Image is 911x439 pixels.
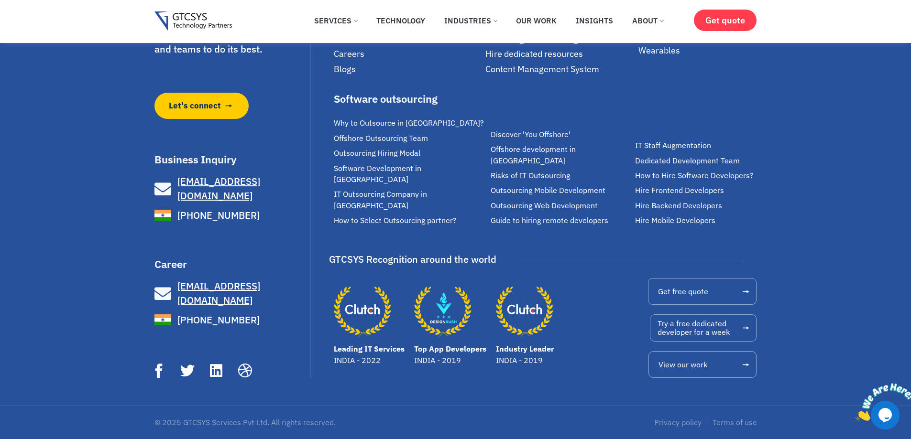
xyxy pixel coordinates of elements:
a: Industry Leader [496,344,554,353]
span: Try a free dedicated developer for a week [658,320,730,336]
span: Hire Backend Developers [635,200,722,211]
a: Leading IT Services [334,283,391,340]
span: How to Select Outsourcing partner? [334,215,457,226]
span: Outsourcing Web Development [491,200,598,211]
a: Outsourcing Hiring Modal [334,148,486,159]
a: Content Management System [485,64,634,75]
a: Guide to hiring remote developers [491,215,630,226]
p: © 2025 GTCSYS Services Pvt Ltd. All rights reserved. [154,418,451,426]
span: [PHONE_NUMBER] [175,313,260,327]
p: INDIA - 2022 [334,354,405,366]
span: Offshore Outsourcing Team [334,133,428,144]
a: Outsourcing Web Development [491,200,630,211]
a: Wearables [638,45,757,56]
a: View our work [648,351,757,378]
a: About [625,10,670,31]
a: Top App Developers [414,283,472,340]
a: [PHONE_NUMBER] [154,311,308,328]
a: Risks of IT Outsourcing [491,170,630,181]
a: Hire Mobile Developers [635,215,762,226]
span: Outsourcing Hiring Modal [334,148,420,159]
img: Gtcsys logo [154,11,232,31]
span: Risks of IT Outsourcing [491,170,570,181]
span: [PHONE_NUMBER] [175,208,260,223]
span: IT Staff Augmentation [635,140,711,151]
a: Discover 'You Offshore' [491,129,630,140]
h3: Business Inquiry [154,154,308,165]
span: Careers [334,48,364,59]
span: [EMAIL_ADDRESS][DOMAIN_NAME] [177,175,260,202]
a: Offshore Outsourcing Team [334,133,486,144]
a: IT Staff Augmentation [635,140,762,151]
a: Hire Backend Developers [635,200,762,211]
span: Get free quote [658,288,708,295]
a: Careers [334,48,481,59]
a: Why to Outsource in [GEOGRAPHIC_DATA]? [334,118,486,128]
a: IT Outsourcing Company in [GEOGRAPHIC_DATA] [334,189,486,211]
a: Our Work [509,10,564,31]
a: Get quote [694,10,757,31]
span: View our work [659,361,707,368]
a: Software Development in [GEOGRAPHIC_DATA] [334,163,486,185]
a: Terms of use [713,417,757,428]
span: Get quote [705,15,745,25]
p: INDIA - 2019 [414,354,486,366]
span: Wearables [638,45,680,56]
a: How to Select Outsourcing partner? [334,215,486,226]
a: Get free quote [648,278,757,305]
a: Insights [569,10,620,31]
a: Technology [369,10,432,31]
a: Top App Developers [414,344,486,353]
span: [EMAIL_ADDRESS][DOMAIN_NAME] [177,279,260,307]
a: Offshore development in [GEOGRAPHIC_DATA] [491,144,630,166]
a: How to Hire Software Developers? [635,170,762,181]
span: Guide to hiring remote developers [491,215,608,226]
a: Let's connect [154,93,249,119]
a: Outsourcing Mobile Development [491,185,630,196]
span: Hire Frontend Developers [635,185,724,196]
a: Services [307,10,364,31]
a: [EMAIL_ADDRESS][DOMAIN_NAME] [154,279,308,308]
div: GTCSYS Recognition around the world [329,250,496,268]
a: [EMAIL_ADDRESS][DOMAIN_NAME] [154,174,308,203]
h3: Career [154,259,308,269]
a: Try a free dedicateddeveloper for a week [650,314,757,342]
a: Leading IT Services [334,344,405,353]
a: Dedicated Development Team [635,155,762,166]
span: Let's connect [169,100,221,112]
span: Discover 'You Offshore' [491,129,571,140]
span: Blogs [334,64,356,75]
div: Software outsourcing [334,94,486,104]
a: Industry Leader [496,283,553,340]
span: Outsourcing Mobile Development [491,185,605,196]
span: How to Hire Software Developers? [635,170,754,181]
a: [PHONE_NUMBER] [154,207,308,224]
span: Content Management System [485,64,599,75]
a: Industries [437,10,504,31]
p: INDIA - 2019 [496,354,554,366]
span: Why to Outsource in [GEOGRAPHIC_DATA]? [334,118,484,128]
a: Hire dedicated resources [485,48,634,59]
img: Chat attention grabber [4,4,63,42]
iframe: chat widget [852,379,911,425]
a: Privacy policy [654,417,702,428]
span: Dedicated Development Team [635,155,740,166]
span: Hire Mobile Developers [635,215,715,226]
span: Hire dedicated resources [485,48,583,59]
a: Hire Frontend Developers [635,185,762,196]
a: Blogs [334,64,481,75]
